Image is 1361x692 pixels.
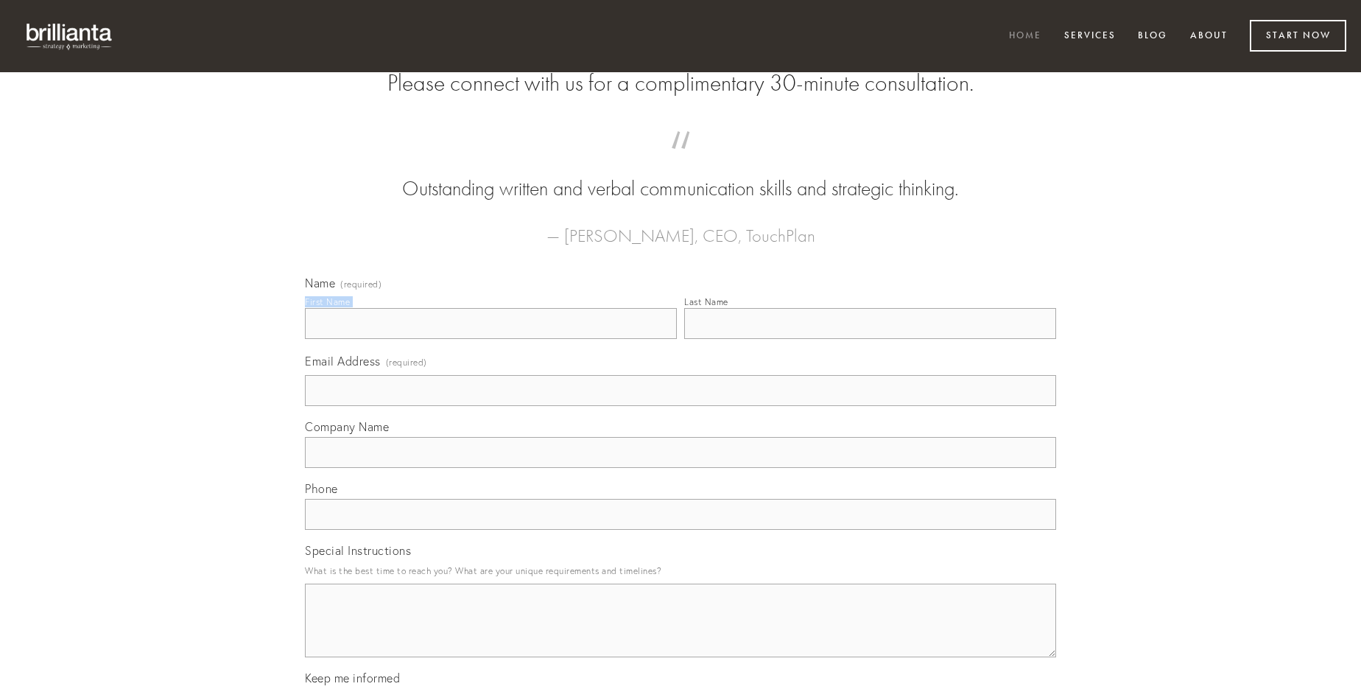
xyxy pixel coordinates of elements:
[328,146,1033,203] blockquote: Outstanding written and verbal communication skills and strategic thinking.
[999,24,1051,49] a: Home
[305,481,338,496] span: Phone
[305,419,389,434] span: Company Name
[1128,24,1177,49] a: Blog
[305,296,350,307] div: First Name
[340,280,381,289] span: (required)
[305,543,411,558] span: Special Instructions
[328,203,1033,251] figcaption: — [PERSON_NAME], CEO, TouchPlan
[305,69,1056,97] h2: Please connect with us for a complimentary 30-minute consultation.
[684,296,728,307] div: Last Name
[305,561,1056,581] p: What is the best time to reach you? What are your unique requirements and timelines?
[1181,24,1237,49] a: About
[305,671,400,685] span: Keep me informed
[305,354,381,368] span: Email Address
[15,15,125,57] img: brillianta - research, strategy, marketing
[1055,24,1125,49] a: Services
[305,276,335,290] span: Name
[328,146,1033,175] span: “
[1250,20,1346,52] a: Start Now
[386,352,427,372] span: (required)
